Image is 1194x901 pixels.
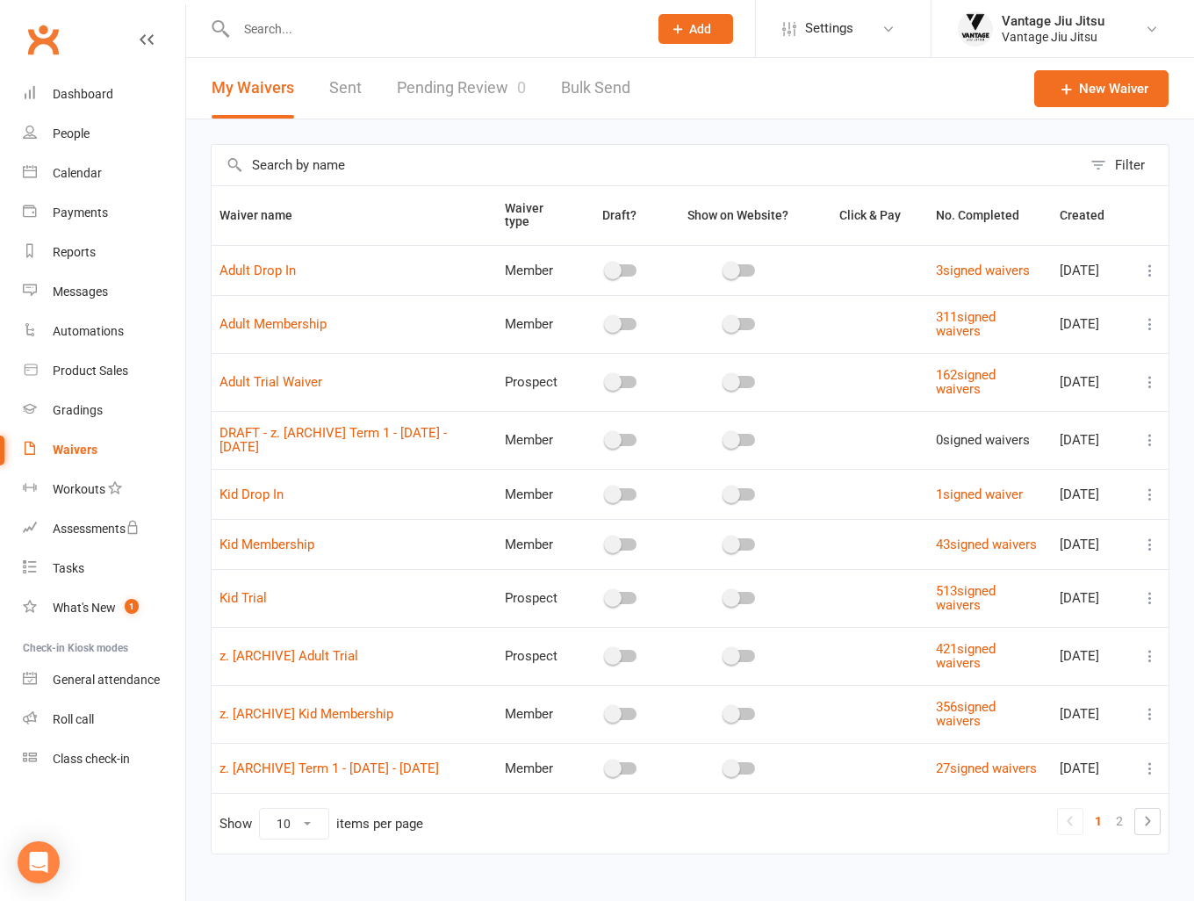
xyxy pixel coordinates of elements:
[936,641,996,672] a: 421signed waivers
[23,272,185,312] a: Messages
[53,324,124,338] div: Automations
[23,700,185,739] a: Roll call
[212,145,1082,185] input: Search by name
[1002,29,1104,45] div: Vantage Jiu Jitsu
[497,685,579,743] td: Member
[1052,245,1132,295] td: [DATE]
[805,9,853,48] span: Settings
[497,569,579,627] td: Prospect
[672,205,808,226] button: Show on Website?
[53,245,96,259] div: Reports
[23,549,185,588] a: Tasks
[936,537,1037,552] a: 43signed waivers
[53,403,103,417] div: Gradings
[1088,809,1109,833] a: 1
[53,712,94,726] div: Roll call
[125,599,139,614] span: 1
[497,245,579,295] td: Member
[23,739,185,779] a: Class kiosk mode
[602,208,637,222] span: Draft?
[219,760,439,776] a: z. [ARCHIVE] Term 1 - [DATE] - [DATE]
[824,205,920,226] button: Click & Pay
[219,374,322,390] a: Adult Trial Waiver
[219,648,358,664] a: z. [ARCHIVE] Adult Trial
[219,316,327,332] a: Adult Membership
[517,78,526,97] span: 0
[1002,13,1104,29] div: Vantage Jiu Jitsu
[53,601,116,615] div: What's New
[936,760,1037,776] a: 27signed waivers
[1060,205,1124,226] button: Created
[1052,627,1132,685] td: [DATE]
[1052,519,1132,569] td: [DATE]
[23,75,185,114] a: Dashboard
[18,841,60,883] div: Open Intercom Messenger
[219,590,267,606] a: Kid Trial
[1052,569,1132,627] td: [DATE]
[53,166,102,180] div: Calendar
[936,583,996,614] a: 513signed waivers
[219,425,447,456] a: DRAFT - z. [ARCHIVE] Term 1 - [DATE] - [DATE]
[53,87,113,101] div: Dashboard
[23,391,185,430] a: Gradings
[936,699,996,730] a: 356signed waivers
[219,205,312,226] button: Waiver name
[53,482,105,496] div: Workouts
[53,126,90,141] div: People
[219,537,314,552] a: Kid Membership
[219,706,393,722] a: z. [ARCHIVE] Kid Membership
[23,588,185,628] a: What's New1
[1052,743,1132,793] td: [DATE]
[23,193,185,233] a: Payments
[936,309,996,340] a: 311signed waivers
[497,411,579,469] td: Member
[687,208,788,222] span: Show on Website?
[53,205,108,220] div: Payments
[23,114,185,154] a: People
[1060,208,1124,222] span: Created
[219,808,423,840] div: Show
[689,22,711,36] span: Add
[958,11,993,47] img: thumb_image1666673915.png
[928,186,1052,245] th: No. Completed
[1082,145,1169,185] button: Filter
[497,353,579,411] td: Prospect
[23,312,185,351] a: Automations
[936,263,1030,278] a: 3signed waivers
[1052,295,1132,353] td: [DATE]
[219,487,284,502] a: Kid Drop In
[336,817,423,832] div: items per page
[497,295,579,353] td: Member
[53,364,128,378] div: Product Sales
[53,285,108,299] div: Messages
[231,17,636,41] input: Search...
[21,18,65,61] a: Clubworx
[658,14,733,44] button: Add
[497,519,579,569] td: Member
[1052,469,1132,519] td: [DATE]
[839,208,901,222] span: Click & Pay
[586,205,656,226] button: Draft?
[219,208,312,222] span: Waiver name
[936,367,996,398] a: 162signed waivers
[23,351,185,391] a: Product Sales
[53,561,84,575] div: Tasks
[23,660,185,700] a: General attendance kiosk mode
[1115,155,1145,176] div: Filter
[497,627,579,685] td: Prospect
[1109,809,1130,833] a: 2
[23,430,185,470] a: Waivers
[53,752,130,766] div: Class check-in
[23,470,185,509] a: Workouts
[212,58,294,119] button: My Waivers
[23,509,185,549] a: Assessments
[219,263,296,278] a: Adult Drop In
[497,743,579,793] td: Member
[497,469,579,519] td: Member
[1052,685,1132,743] td: [DATE]
[936,432,1030,448] span: 0 signed waivers
[329,58,362,119] a: Sent
[1052,353,1132,411] td: [DATE]
[53,673,160,687] div: General attendance
[497,186,579,245] th: Waiver type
